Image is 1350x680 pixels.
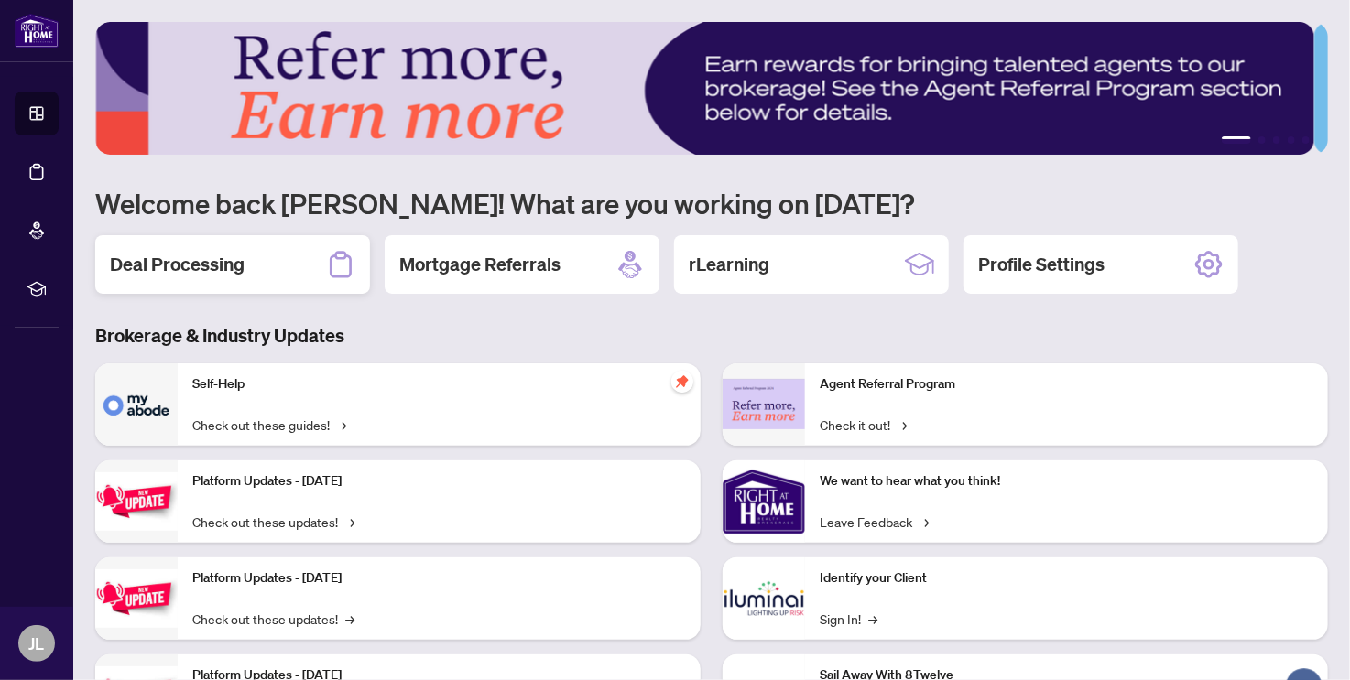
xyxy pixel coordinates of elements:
[29,631,45,656] span: JL
[820,568,1313,588] p: Identify your Client
[192,374,686,394] p: Self-Help
[1273,136,1280,144] button: 3
[337,415,346,435] span: →
[820,512,929,532] a: Leave Feedback→
[1277,616,1332,671] button: Open asap
[820,374,1313,394] p: Agent Referral Program
[1258,136,1266,144] button: 2
[95,323,1328,349] h3: Brokerage & Industry Updates
[723,557,805,640] img: Identify your Client
[345,512,354,532] span: →
[978,252,1105,277] h2: Profile Settings
[192,471,686,491] p: Platform Updates - [DATE]
[192,568,686,588] p: Platform Updates - [DATE]
[723,460,805,543] img: We want to hear what you think!
[345,609,354,629] span: →
[1222,136,1251,144] button: 1
[898,415,907,435] span: →
[192,415,346,435] a: Check out these guides!→
[820,471,1313,491] p: We want to hear what you think!
[95,186,1328,221] h1: Welcome back [PERSON_NAME]! What are you working on [DATE]?
[723,379,805,429] img: Agent Referral Program
[920,512,929,532] span: →
[95,569,178,627] img: Platform Updates - July 8, 2025
[95,22,1314,155] img: Slide 0
[820,609,877,629] a: Sign In!→
[671,371,693,393] span: pushpin
[1288,136,1295,144] button: 4
[399,252,561,277] h2: Mortgage Referrals
[820,415,907,435] a: Check it out!→
[15,14,59,48] img: logo
[689,252,769,277] h2: rLearning
[868,609,877,629] span: →
[95,363,178,446] img: Self-Help
[1302,136,1310,144] button: 5
[95,472,178,530] img: Platform Updates - July 21, 2025
[110,252,245,277] h2: Deal Processing
[192,609,354,629] a: Check out these updates!→
[192,512,354,532] a: Check out these updates!→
